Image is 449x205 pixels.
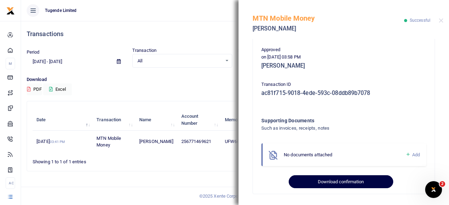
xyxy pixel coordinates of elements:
[425,181,442,198] iframe: Intercom live chat
[410,18,430,23] span: Successful
[135,109,177,131] th: Name: activate to sort column ascending
[284,152,332,157] span: No documents attached
[181,139,211,144] span: 256771469621
[261,46,426,54] p: Approved
[50,140,65,144] small: 03:41 PM
[238,47,251,54] label: Status
[6,58,15,69] li: M
[27,56,111,68] input: select period
[33,155,199,165] div: Showing 1 to 1 of 1 entries
[43,83,72,95] button: Excel
[261,62,426,69] h5: [PERSON_NAME]
[42,7,80,14] span: Tugende Limited
[221,109,284,131] th: Memo: activate to sort column ascending
[132,47,156,54] label: Transaction
[36,139,65,144] span: [DATE]
[93,109,135,131] th: Transaction: activate to sort column ascending
[177,109,221,131] th: Account Number: activate to sort column ascending
[139,139,173,144] span: [PERSON_NAME]
[261,90,426,97] h5: ac81f715-9018-4ede-593c-08ddb89b7078
[289,175,393,189] button: Download confirmation
[261,54,426,61] p: on [DATE] 03:58 PM
[27,30,443,38] h4: Transactions
[6,177,15,189] li: Ac
[27,76,443,83] p: Download
[225,139,274,144] span: UFW664S and UGC412X
[253,14,404,22] h5: MTN Mobile Money
[261,81,426,88] p: Transaction ID
[412,152,420,157] span: Add
[27,49,40,56] label: Period
[440,181,445,187] span: 2
[6,8,15,13] a: logo-small logo-large logo-large
[33,109,93,131] th: Date: activate to sort column descending
[439,18,443,23] button: Close
[27,83,42,95] button: PDF
[6,7,15,15] img: logo-small
[138,57,222,64] span: All
[406,151,420,159] a: Add
[261,124,398,132] h4: Such as invoices, receipts, notes
[253,25,404,32] h5: [PERSON_NAME]
[261,117,398,124] h4: Supporting Documents
[96,136,121,148] span: MTN Mobile Money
